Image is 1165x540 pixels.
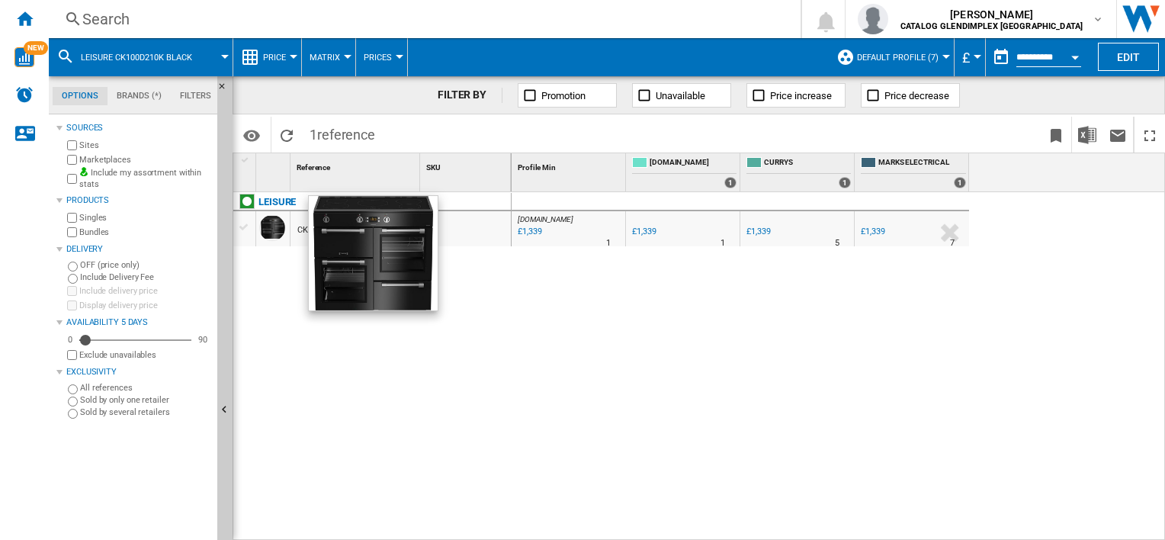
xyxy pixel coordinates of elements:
[1078,126,1096,144] img: excel-24x24.png
[79,349,211,361] label: Exclude unavailables
[364,53,392,63] span: Prices
[515,153,625,177] div: Sort None
[950,236,955,251] div: Delivery Time : 7 days
[79,140,211,151] label: Sites
[426,163,441,172] span: SKU
[364,38,400,76] button: Prices
[67,169,77,188] input: Include my assortment within stats
[423,153,511,177] div: Sort None
[743,153,854,191] div: CURRYS 1 offers sold by CURRYS
[518,83,617,108] button: Promotion
[236,121,267,149] button: Options
[309,196,438,310] img: 10266372
[297,163,330,172] span: Reference
[67,213,77,223] input: Singles
[746,227,770,236] div: £1,339
[68,409,78,419] input: Sold by several retailers
[258,193,296,211] div: Click to filter on that brand
[317,127,375,143] span: reference
[79,333,191,348] md-slider: Availability
[67,140,77,150] input: Sites
[67,301,77,310] input: Display delivery price
[857,53,939,63] span: Default profile (7)
[541,90,586,101] span: Promotion
[986,42,1016,72] button: md-calendar
[962,38,977,76] div: £
[67,286,77,296] input: Include delivery price
[171,87,220,105] md-tab-item: Filters
[764,157,851,170] span: CURRYS
[861,83,960,108] button: Price decrease
[962,50,970,66] span: £
[1061,41,1089,69] button: Open calendar
[770,90,832,101] span: Price increase
[857,38,946,76] button: Default profile (7)
[67,155,77,165] input: Marketplaces
[67,350,77,360] input: Display delivery price
[79,212,211,223] label: Singles
[53,87,108,105] md-tab-item: Options
[80,407,211,418] label: Sold by several retailers
[15,85,34,104] img: alerts-logo.svg
[194,334,211,346] div: 90
[259,153,290,177] div: Sort None
[271,117,302,153] button: Reload
[263,38,294,76] button: Price
[108,87,171,105] md-tab-item: Brands (*)
[81,38,207,76] button: LEISURE CK100D210K BLACK
[1098,43,1159,71] button: Edit
[302,117,383,149] span: 1
[68,274,78,284] input: Include Delivery Fee
[884,90,949,101] span: Price decrease
[836,38,946,76] div: Default profile (7)
[68,397,78,407] input: Sold by only one retailer
[438,88,502,103] div: FILTER BY
[629,153,740,191] div: [DOMAIN_NAME] 1 offers sold by AO.COM
[858,4,888,34] img: profile.jpg
[82,8,761,30] div: Search
[1041,117,1071,153] button: Bookmark this report
[66,194,211,207] div: Products
[744,224,770,239] div: £1,339
[518,215,573,223] span: [DOMAIN_NAME]
[80,382,211,394] label: All references
[66,243,211,256] div: Delivery
[423,153,511,177] div: SKU Sort None
[68,262,78,272] input: OFF (price only)
[835,236,839,251] div: Delivery Time : 5 days
[79,167,211,191] label: Include my assortment within stats
[66,122,211,134] div: Sources
[80,259,211,271] label: OFF (price only)
[650,157,737,170] span: [DOMAIN_NAME]
[310,53,340,63] span: Matrix
[79,300,211,311] label: Display delivery price
[859,224,884,239] div: £1,339
[858,153,969,191] div: MARKS ELECTRICAL 1 offers sold by MARKS ELECTRICAL
[79,227,211,238] label: Bundles
[1072,117,1102,153] button: Download in Excel
[630,224,656,239] div: £1,339
[518,163,556,172] span: Profile Min
[606,236,611,251] div: Delivery Time : 1 day
[721,236,725,251] div: Delivery Time : 1 day
[632,227,656,236] div: £1,339
[294,153,419,177] div: Reference Sort None
[724,177,737,188] div: 1 offers sold by AO.COM
[241,38,294,76] div: Price
[217,76,236,104] button: Hide
[79,154,211,166] label: Marketplaces
[515,153,625,177] div: Profile Min Sort None
[79,167,88,176] img: mysite-bg-18x18.png
[68,384,78,394] input: All references
[515,224,541,239] div: Last updated : Wednesday, 24 September 2025 14:48
[310,38,348,76] div: Matrix
[746,83,846,108] button: Price increase
[955,38,986,76] md-menu: Currency
[80,394,211,406] label: Sold by only one retailer
[878,157,966,170] span: MARKS ELECTRICAL
[263,53,286,63] span: Price
[80,272,211,283] label: Include Delivery Fee
[24,41,48,55] span: NEW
